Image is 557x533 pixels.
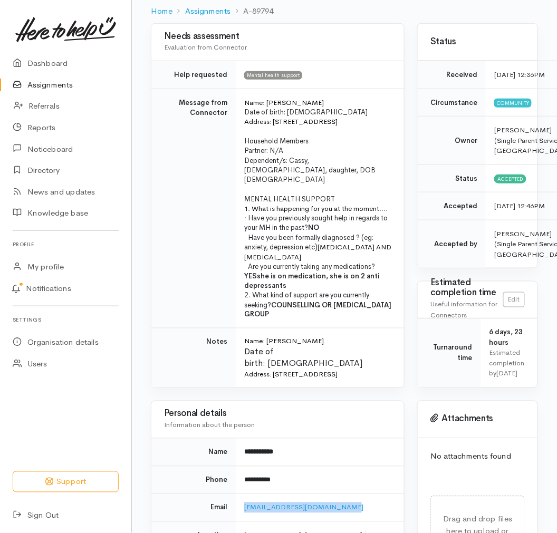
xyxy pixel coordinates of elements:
span: [MEDICAL_DATA] AND [MEDICAL_DATA] [244,243,391,261]
div: Estimated completion by [489,348,525,379]
h3: Status [430,37,525,47]
li: A-89794 [231,5,273,17]
td: Accepted [418,192,486,220]
time: [DATE] 12:36PM [494,70,545,79]
span: · Are you currently taking any medications? [244,262,375,280]
time: [DATE] 12:46PM [494,201,545,210]
span: Mental health support [244,71,302,80]
span: Date of birth: [DEMOGRAPHIC_DATA] [244,346,362,369]
td: Email [151,494,236,522]
time: [DATE] [497,369,518,378]
h3: Estimated completion time [430,278,503,297]
td: Notes [151,328,236,388]
h6: Settings [13,313,119,327]
span: Evaluation from Connector [164,43,247,52]
span: Accepted [494,175,526,183]
td: Accepted by [418,220,486,268]
td: Phone [151,466,236,494]
td: Status [418,164,486,192]
a: [EMAIL_ADDRESS][DOMAIN_NAME] [244,503,364,512]
span: Address: [STREET_ADDRESS] [244,117,338,126]
span: Date of birth: [DEMOGRAPHIC_DATA] [244,108,368,117]
span: Community [494,99,532,107]
span: 6 days, 23 hours [489,328,523,347]
button: Support [13,471,119,493]
h6: Profile [13,237,119,251]
td: Help requested [151,61,236,89]
span: Partner: N/A [244,146,283,155]
h3: Needs assessment [164,32,391,42]
b: she is on medication, she is on 2 anti depressants [244,272,379,290]
a: Home [151,5,172,17]
span: · Have you previously sought help in regards to your MH in the past? [244,214,388,232]
h3: Personal details [164,409,391,419]
span: Name: [PERSON_NAME] [244,337,324,346]
span: 2. What kind of support are you currently seeking? [244,290,391,319]
span: 1. What is happening for you at the moment.... [244,204,388,213]
span: · Have you been formally diagnosed ? (eg: anxiety, depression etc) [244,233,373,251]
td: Turnaround time [418,319,481,387]
b: YES [244,272,257,280]
span: Household Members [244,137,309,146]
td: Owner [418,117,486,165]
td: Circumstance [418,89,486,117]
span: Address: [STREET_ADDRESS] [244,370,338,379]
span: Dependent/s: Cassy, [DEMOGRAPHIC_DATA], daughter, DOB [DEMOGRAPHIC_DATA] [244,156,376,185]
p: No attachments found [430,451,525,463]
td: Message from Connector [151,89,236,328]
span: MENTAL HEALTH SUPPORT [244,195,335,203]
a: Assignments [185,5,231,17]
span: Useful information for Connectors [430,299,497,321]
h3: Attachments [430,414,525,424]
a: Edit [503,292,525,307]
span: Name: [PERSON_NAME] [244,98,324,107]
b: COUNSELLING OR [MEDICAL_DATA] GROUP [244,301,391,319]
span: NO [308,223,319,232]
td: Name [151,439,236,467]
span: Information about the person [164,421,255,430]
td: Received [418,61,486,89]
